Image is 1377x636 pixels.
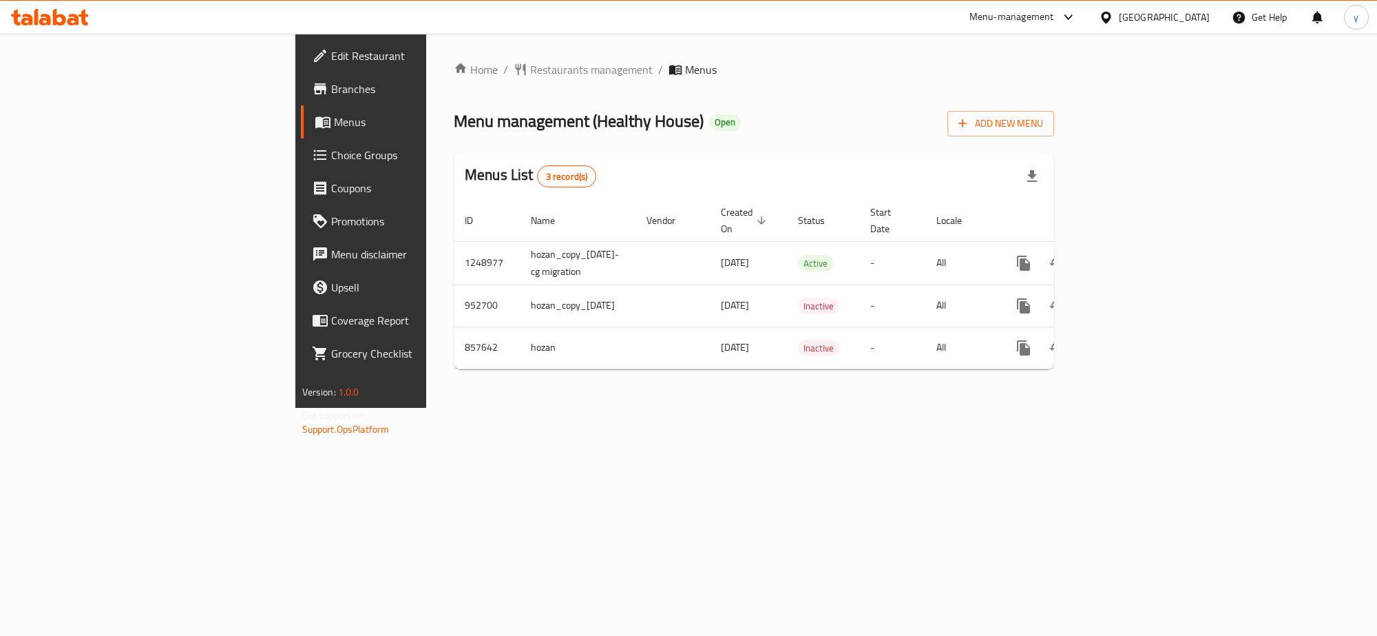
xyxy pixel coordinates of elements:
span: [DATE] [721,296,749,314]
button: more [1007,247,1040,280]
button: Change Status [1040,247,1073,280]
h2: Menus List [465,165,596,187]
a: Choice Groups [301,139,525,172]
span: Locale [936,212,980,229]
td: hozan_copy_[DATE]-cg migration [520,241,635,285]
a: Grocery Checklist [301,337,525,370]
td: All [925,285,996,327]
span: Created On [721,204,770,237]
span: Promotions [331,213,514,229]
span: Coupons [331,180,514,196]
button: Add New Menu [947,111,1054,136]
td: hozan_copy_[DATE] [520,285,635,327]
button: Change Status [1040,331,1073,365]
td: hozan [520,327,635,369]
th: Actions [996,200,1150,242]
span: Add New Menu [958,115,1043,132]
li: / [658,61,663,78]
span: Inactive [798,298,839,314]
a: Branches [301,72,525,105]
div: Export file [1016,160,1049,193]
a: Coverage Report [301,304,525,337]
span: Open [709,116,741,128]
span: Active [798,256,833,271]
a: Menus [301,105,525,139]
span: Menus [334,114,514,130]
button: Change Status [1040,289,1073,322]
a: Upsell [301,271,525,304]
span: Upsell [331,279,514,296]
span: Version: [302,383,336,401]
td: All [925,327,996,369]
div: Open [709,114,741,131]
a: Coupons [301,172,525,205]
a: Promotions [301,205,525,238]
div: Total records count [537,165,597,187]
span: Branches [331,81,514,97]
span: ID [465,212,491,229]
span: Edit Restaurant [331,48,514,64]
td: - [859,285,925,327]
a: Menu disclaimer [301,238,525,271]
span: Menus [685,61,717,78]
a: Restaurants management [514,61,653,78]
span: Get support on: [302,407,366,424]
span: Inactive [798,340,839,356]
td: - [859,327,925,369]
span: [DATE] [721,338,749,356]
div: [GEOGRAPHIC_DATA] [1119,10,1210,25]
button: more [1007,331,1040,365]
div: Inactive [798,298,839,314]
span: Menu management ( Healthy House ) [454,105,704,136]
td: All [925,241,996,285]
button: more [1007,289,1040,322]
a: Support.OpsPlatform [302,420,390,438]
span: Status [798,212,843,229]
span: 1.0.0 [338,383,359,401]
span: 3 record(s) [538,170,596,183]
div: Menu-management [969,9,1054,25]
span: [DATE] [721,254,749,271]
span: Restaurants management [530,61,653,78]
nav: breadcrumb [454,61,1054,78]
span: y [1354,10,1358,25]
td: - [859,241,925,285]
span: Menu disclaimer [331,246,514,263]
span: Name [531,212,573,229]
table: enhanced table [454,200,1150,369]
span: Choice Groups [331,147,514,163]
a: Edit Restaurant [301,39,525,72]
span: Start Date [870,204,909,237]
span: Coverage Report [331,312,514,329]
span: Grocery Checklist [331,345,514,362]
span: Vendor [647,212,693,229]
